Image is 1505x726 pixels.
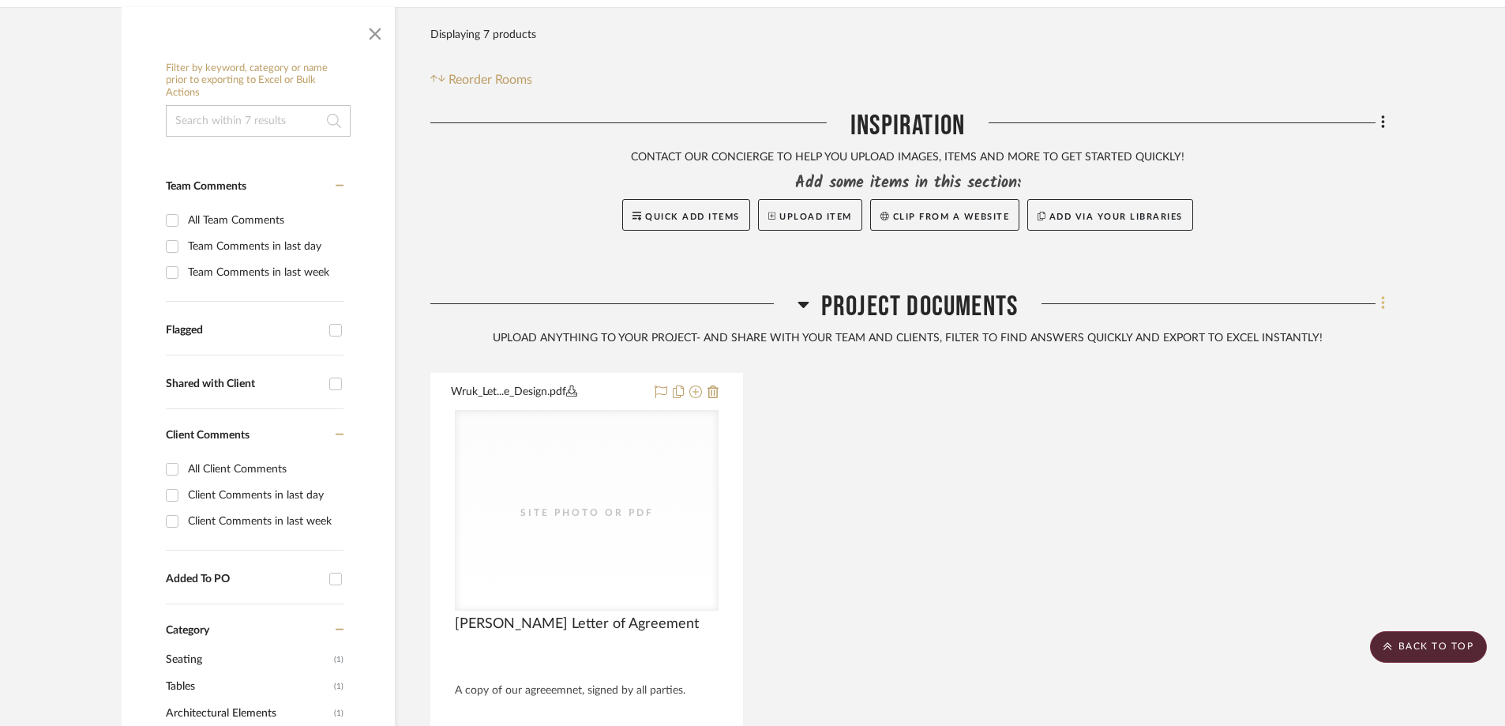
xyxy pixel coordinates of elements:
button: Wruk_Let...e_Design.pdf [451,383,645,402]
div: CONTACT OUR CONCIERGE TO HELP YOU UPLOAD IMAGES, ITEMS AND MORE TO GET STARTED QUICKLY! [430,149,1385,167]
button: Upload Item [758,199,862,231]
div: Team Comments in last day [188,234,340,259]
div: Add some items in this section: [430,172,1385,194]
h6: Filter by keyword, category or name prior to exporting to Excel or Bulk Actions [166,62,351,100]
span: Reorder Rooms [448,70,532,89]
span: (1) [334,647,343,672]
div: Added To PO [166,573,321,586]
div: All Client Comments [188,457,340,482]
span: Project Documents [821,290,1018,324]
span: Category [166,624,209,638]
button: Add via your libraries [1027,199,1193,231]
span: Quick Add Items [645,213,740,221]
div: Shared with Client [166,378,321,391]
div: Site Photo or PDF [508,505,666,521]
span: Team Comments [166,181,246,192]
span: [PERSON_NAME] Letter of Agreement [455,615,699,633]
button: Quick Add Items [622,199,750,231]
span: (1) [334,701,343,726]
div: Client Comments in last day [188,483,340,508]
div: Client Comments in last week [188,509,340,534]
button: Clip from a website [870,199,1019,231]
span: Client Comments [166,430,250,441]
div: Team Comments in last week [188,260,340,285]
div: 0 [456,411,718,610]
scroll-to-top-button: BACK TO TOP [1370,631,1487,663]
div: Flagged [166,324,321,337]
span: (1) [334,674,343,699]
div: All Team Comments [188,208,340,233]
span: Seating [166,646,330,673]
div: UPLOAD ANYTHING TO YOUR PROJECT- AND SHARE WITH YOUR TEAM AND CLIENTS, FILTER TO FIND ANSWERS QUI... [430,330,1385,348]
div: Displaying 7 products [430,19,536,51]
span: Tables [166,673,330,700]
input: Search within 7 results [166,105,351,137]
button: Reorder Rooms [430,70,532,89]
button: Close [359,15,391,47]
